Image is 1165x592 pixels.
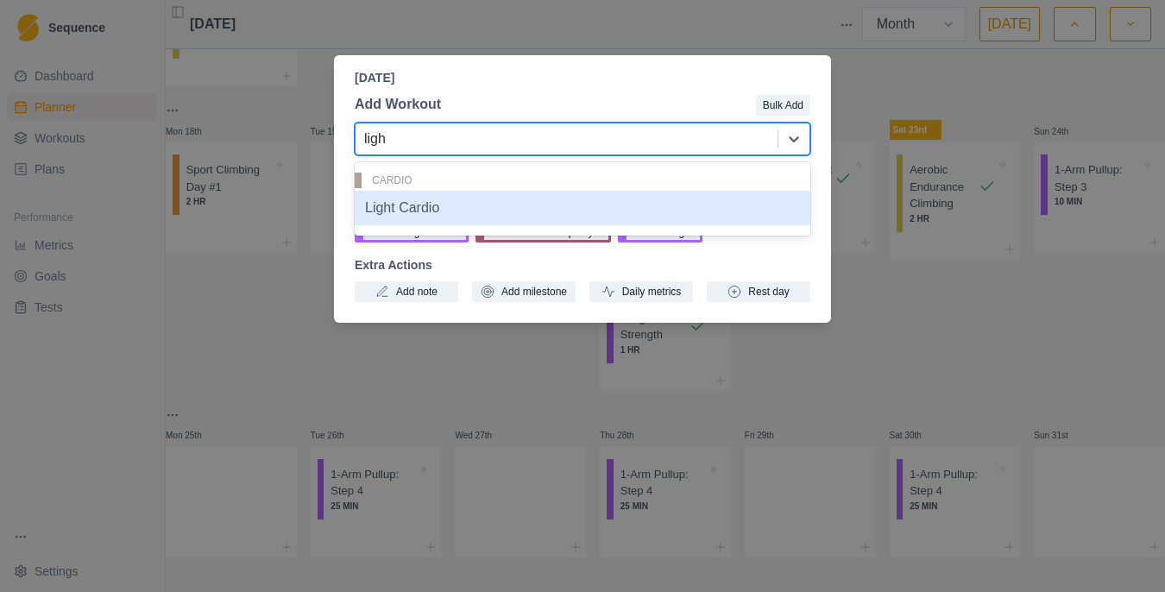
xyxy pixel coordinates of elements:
[355,281,458,302] button: Add note
[355,173,810,188] div: Cardio
[355,69,810,87] p: [DATE]
[589,281,693,302] button: Daily metrics
[707,281,810,302] button: Rest day
[355,256,810,274] p: Extra Actions
[472,281,576,302] button: Add milestone
[355,191,810,225] div: Light Cardio
[756,95,810,116] button: Bulk Add
[355,94,441,115] p: Add Workout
